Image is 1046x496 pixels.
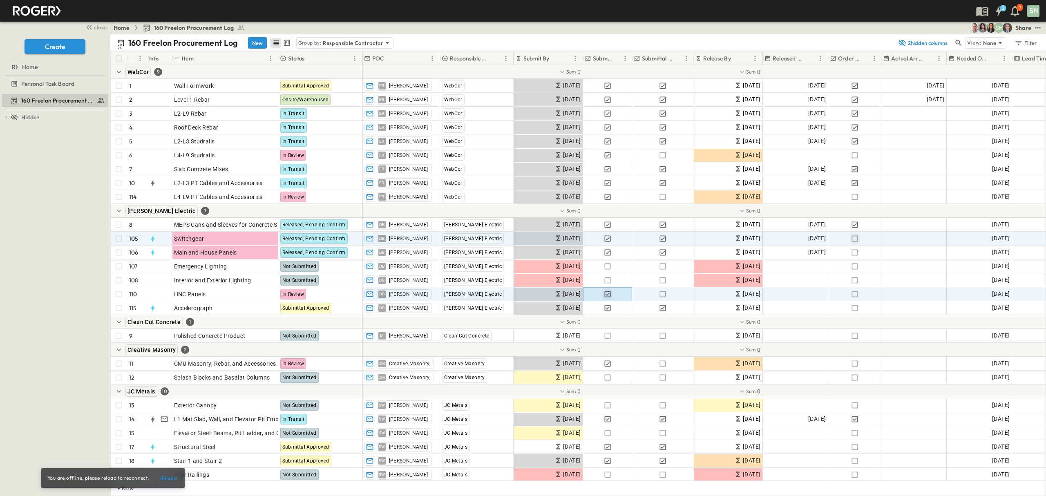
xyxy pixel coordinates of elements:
[577,387,581,395] span: 0
[551,54,560,63] button: Sort
[957,54,989,63] p: Needed Onsite
[992,275,1010,285] span: [DATE]
[444,222,502,228] span: [PERSON_NAME] Electric
[746,207,756,214] p: Sum
[1033,23,1043,33] button: test
[563,123,581,132] span: [DATE]
[2,78,107,89] a: Personal Task Board
[350,54,360,63] button: Menu
[444,250,502,255] span: [PERSON_NAME] Electric
[743,192,760,201] span: [DATE]
[808,178,826,188] span: [DATE]
[182,54,194,63] p: Item
[389,152,428,159] span: [PERSON_NAME]
[389,83,428,89] span: [PERSON_NAME]
[282,250,346,255] span: Released, Pending Confirm
[282,305,329,311] span: Submittal Approved
[174,193,263,201] span: L4-L9 PT Cables and Accessories
[743,234,760,243] span: [DATE]
[298,39,322,47] p: Group by:
[389,249,428,256] span: [PERSON_NAME]
[743,261,760,271] span: [DATE]
[129,373,134,382] p: 12
[893,37,952,49] button: 2hidden columns
[983,39,996,47] p: None
[444,152,463,158] span: WebCor
[808,109,826,118] span: [DATE]
[927,81,944,90] span: [DATE]
[129,179,135,187] p: 10
[563,248,581,257] span: [DATE]
[743,150,760,160] span: [DATE]
[129,401,134,409] p: 13
[389,166,428,172] span: [PERSON_NAME]
[566,318,576,325] p: Sum
[743,220,760,229] span: [DATE]
[282,180,305,186] span: In Transit
[563,400,581,410] span: [DATE]
[282,166,305,172] span: In Transit
[838,54,861,63] p: Order Confirmed?
[1015,24,1031,32] div: Share
[282,97,329,103] span: Onsite/Warehoused
[869,54,879,63] button: Menu
[306,54,315,63] button: Sort
[757,346,760,354] span: 0
[444,264,502,269] span: [PERSON_NAME] Electric
[808,234,826,243] span: [DATE]
[1002,23,1012,33] img: Jared Salin (jsalin@cahill-sf.com)
[577,207,581,215] span: 0
[743,373,760,382] span: [DATE]
[444,83,463,89] span: WebCor
[1019,4,1021,11] p: 7
[127,69,149,75] span: WebCor
[135,54,145,63] button: Menu
[266,54,275,63] button: Menu
[22,63,38,71] span: Home
[389,374,431,381] span: Creative Masonry,
[992,81,1010,90] span: [DATE]
[148,52,172,65] div: Info
[82,21,108,33] button: close
[444,166,463,172] span: WebCor
[563,81,581,90] span: [DATE]
[174,360,276,368] span: CMU Masonry, Rebar, and Accessories
[389,110,428,117] span: [PERSON_NAME]
[129,137,132,145] p: 5
[925,54,934,63] button: Sort
[128,37,238,49] p: 160 Freelon Procurement Log
[444,111,463,116] span: WebCor
[563,234,581,243] span: [DATE]
[566,346,576,353] p: Sum
[999,54,1009,63] button: Menu
[743,248,760,257] span: [DATE]
[743,81,760,90] span: [DATE]
[129,360,133,368] p: 11
[174,165,228,173] span: Slab Concrete Mixes
[174,82,214,90] span: Wall Formwork
[743,275,760,285] span: [DATE]
[992,373,1010,382] span: [DATE]
[808,136,826,146] span: [DATE]
[2,95,107,106] a: 160 Freelon Procurement Log
[25,39,85,54] button: Create
[992,400,1010,410] span: [DATE]
[743,359,760,368] span: [DATE]
[992,109,1010,118] span: [DATE]
[186,318,194,326] div: 1
[967,38,981,47] p: View:
[161,387,169,395] div: 10
[570,54,580,63] button: Menu
[282,139,305,144] span: In Transit
[174,137,215,145] span: L2-L3 Studrails
[563,331,581,340] span: [DATE]
[282,361,304,366] span: In Review
[389,333,428,339] span: [PERSON_NAME]
[21,80,74,88] span: Personal Task Board
[201,207,209,215] div: 7
[743,178,760,188] span: [DATE]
